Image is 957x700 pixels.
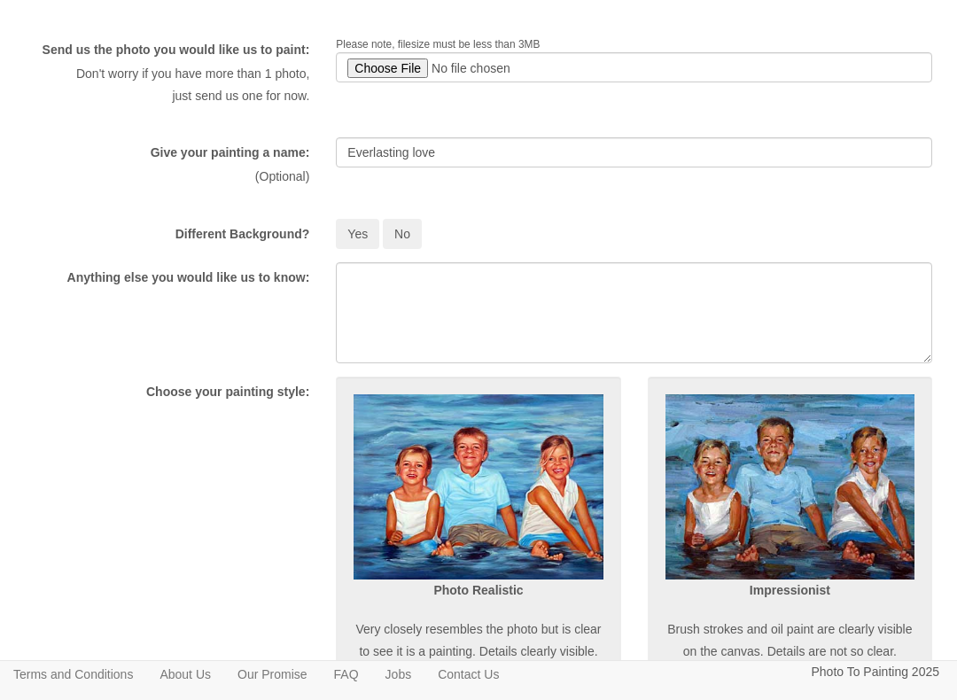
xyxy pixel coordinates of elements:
span: Please note, filesize must be less than 3MB [336,38,540,51]
label: Send us the photo you would like us to paint: [43,41,310,58]
a: Contact Us [424,661,512,688]
p: Don't worry if you have more than 1 photo, just send us one for now. [25,63,309,106]
a: About Us [146,661,224,688]
label: Different Background? [175,225,310,243]
a: FAQ [321,661,372,688]
p: Impressionist [665,579,914,602]
p: Brush strokes and oil paint are clearly visible on the canvas. Details are not so clear. [665,618,914,662]
p: Very closely resembles the photo but is clear to see it is a painting. Details clearly visible. [354,618,603,662]
label: Anything else you would like us to know: [67,268,310,286]
a: Our Promise [224,661,321,688]
p: Photo To Painting 2025 [811,661,939,683]
label: Give your painting a name: [151,144,310,161]
label: Choose your painting style: [146,383,309,401]
img: Realism [354,394,603,579]
a: Jobs [372,661,425,688]
p: Photo Realistic [354,579,603,602]
button: Yes [336,219,379,249]
img: Impressionist [665,394,914,579]
button: No [383,219,422,249]
p: (Optional) [25,166,309,188]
